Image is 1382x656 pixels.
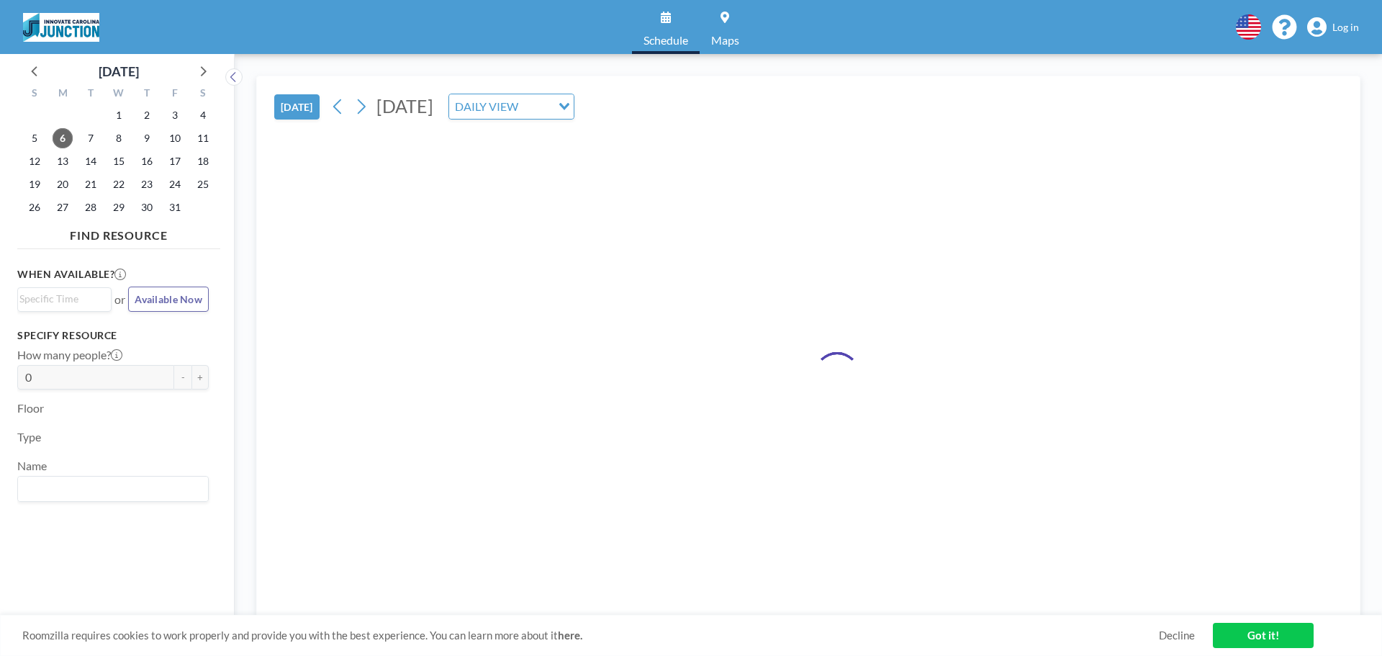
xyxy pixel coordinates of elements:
[135,293,202,305] span: Available Now
[193,174,213,194] span: Saturday, October 25, 2025
[24,151,45,171] span: Sunday, October 12, 2025
[193,151,213,171] span: Saturday, October 18, 2025
[81,197,101,217] span: Tuesday, October 28, 2025
[109,105,129,125] span: Wednesday, October 1, 2025
[18,288,111,310] div: Search for option
[105,85,133,104] div: W
[643,35,688,46] span: Schedule
[165,151,185,171] span: Friday, October 17, 2025
[109,174,129,194] span: Wednesday, October 22, 2025
[165,174,185,194] span: Friday, October 24, 2025
[53,151,73,171] span: Monday, October 13, 2025
[17,329,209,342] h3: Specify resource
[99,61,139,81] div: [DATE]
[24,128,45,148] span: Sunday, October 5, 2025
[1307,17,1359,37] a: Log in
[109,197,129,217] span: Wednesday, October 29, 2025
[137,128,157,148] span: Thursday, October 9, 2025
[109,151,129,171] span: Wednesday, October 15, 2025
[137,174,157,194] span: Thursday, October 23, 2025
[22,629,1159,642] span: Roomzilla requires cookies to work properly and provide you with the best experience. You can lea...
[19,480,200,498] input: Search for option
[81,128,101,148] span: Tuesday, October 7, 2025
[558,629,582,642] a: here.
[452,97,521,116] span: DAILY VIEW
[1332,21,1359,34] span: Log in
[17,348,122,362] label: How many people?
[81,151,101,171] span: Tuesday, October 14, 2025
[189,85,217,104] div: S
[523,97,550,116] input: Search for option
[165,197,185,217] span: Friday, October 31, 2025
[137,197,157,217] span: Thursday, October 30, 2025
[109,128,129,148] span: Wednesday, October 8, 2025
[53,197,73,217] span: Monday, October 27, 2025
[274,94,320,120] button: [DATE]
[711,35,739,46] span: Maps
[193,105,213,125] span: Saturday, October 4, 2025
[193,128,213,148] span: Saturday, October 11, 2025
[449,94,574,119] div: Search for option
[1213,623,1314,648] a: Got it!
[81,174,101,194] span: Tuesday, October 21, 2025
[1159,629,1195,642] a: Decline
[114,292,125,307] span: or
[53,174,73,194] span: Monday, October 20, 2025
[161,85,189,104] div: F
[137,151,157,171] span: Thursday, October 16, 2025
[137,105,157,125] span: Thursday, October 2, 2025
[49,85,77,104] div: M
[132,85,161,104] div: T
[165,105,185,125] span: Friday, October 3, 2025
[53,128,73,148] span: Monday, October 6, 2025
[174,365,191,390] button: -
[17,459,47,473] label: Name
[77,85,105,104] div: T
[128,287,209,312] button: Available Now
[191,365,209,390] button: +
[24,174,45,194] span: Sunday, October 19, 2025
[376,95,433,117] span: [DATE]
[17,223,220,243] h4: FIND RESOURCE
[21,85,49,104] div: S
[18,477,208,501] div: Search for option
[23,13,99,42] img: organization-logo
[17,430,41,444] label: Type
[24,197,45,217] span: Sunday, October 26, 2025
[165,128,185,148] span: Friday, October 10, 2025
[19,291,103,307] input: Search for option
[17,401,44,415] label: Floor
